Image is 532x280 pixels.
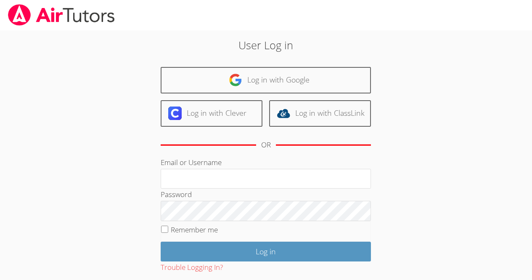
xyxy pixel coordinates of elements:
label: Email or Username [161,157,222,167]
img: clever-logo-6eab21bc6e7a338710f1a6ff85c0baf02591cd810cc4098c63d3a4b26e2feb20.svg [168,107,182,120]
img: classlink-logo-d6bb404cc1216ec64c9a2012d9dc4662098be43eaf13dc465df04b49fa7ab582.svg [277,107,290,120]
a: Log in with ClassLink [269,100,371,127]
div: OR [261,139,271,151]
a: Log in with Google [161,67,371,93]
a: Log in with Clever [161,100,262,127]
h2: User Log in [122,37,410,53]
img: airtutors_banner-c4298cdbf04f3fff15de1276eac7730deb9818008684d7c2e4769d2f7ddbe033.png [7,4,116,26]
input: Log in [161,242,371,261]
label: Password [161,189,192,199]
label: Remember me [171,225,218,235]
button: Trouble Logging In? [161,261,223,274]
img: google-logo-50288ca7cdecda66e5e0955fdab243c47b7ad437acaf1139b6f446037453330a.svg [229,73,242,87]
